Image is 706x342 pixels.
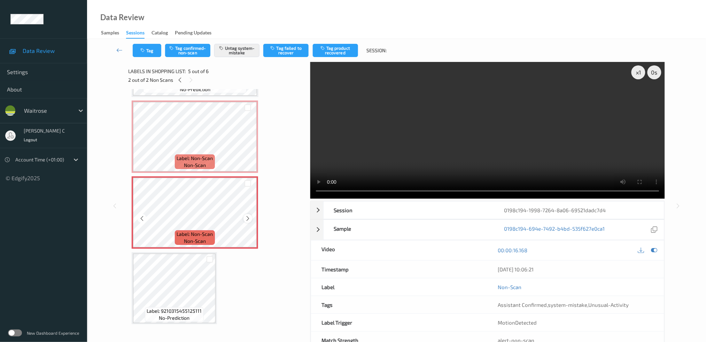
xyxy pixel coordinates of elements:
a: Non-Scan [498,284,522,291]
a: 0198c194-694e-7492-b4bd-535f627e0ca1 [504,225,605,234]
span: Label: Non-Scan [177,155,213,162]
button: Tag failed to recover [263,44,309,57]
span: Unusual-Activity [589,302,629,308]
span: non-scan [184,162,206,169]
div: x 1 [631,65,645,79]
div: Session [324,201,494,219]
div: Samples [101,29,119,38]
span: Label: Non-Scan [177,231,213,238]
div: Pending Updates [175,29,211,38]
span: Labels in shopping list: [128,68,186,75]
button: Untag system-mistake [214,44,259,57]
div: Sessions [126,29,145,39]
div: Catalog [152,29,168,38]
a: Catalog [152,28,175,38]
span: Label: 9210315455125111 [147,308,202,315]
div: Label Trigger [311,314,488,331]
a: Sessions [126,28,152,39]
div: Tags [311,296,488,313]
div: Video [311,240,488,260]
div: [DATE] 10:06:21 [498,266,654,273]
button: Tag product recovered [313,44,358,57]
span: Session: [367,47,387,54]
span: , , [498,302,629,308]
div: Timestamp [311,261,488,278]
div: Session0198c194-1998-7264-8a06-69521dadc7d4 [311,201,665,219]
span: 5 out of 6 [188,68,209,75]
div: Label [311,278,488,296]
a: Samples [101,28,126,38]
div: MotionDetected [488,314,664,331]
span: Assistant Confirmed [498,302,547,308]
div: Data Review [100,14,144,21]
a: Pending Updates [175,28,218,38]
div: Sample [324,220,494,240]
button: Tag [133,44,161,57]
span: no-prediction [180,86,210,93]
button: Tag confirmed-non-scan [165,44,210,57]
span: system-mistake [548,302,588,308]
span: non-scan [184,238,206,245]
div: 0198c194-1998-7264-8a06-69521dadc7d4 [494,201,664,219]
a: 00:00:16.168 [498,247,528,254]
div: Sample0198c194-694e-7492-b4bd-535f627e0ca1 [311,220,665,240]
div: 0 s [647,65,661,79]
span: no-prediction [159,315,190,321]
div: 2 out of 2 Non Scans [128,75,305,84]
